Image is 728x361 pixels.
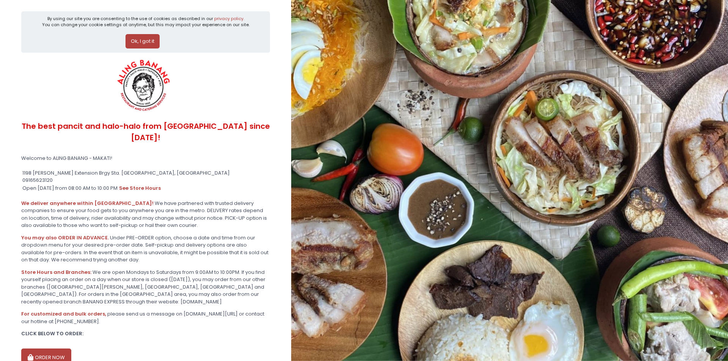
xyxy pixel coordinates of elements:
[21,155,270,162] div: Welcome to ALING BANANG - MAKATI!
[119,184,161,192] button: see store hours
[21,200,270,229] div: We have partnered with trusted delivery companies to ensure your food gets to you anywhere you ar...
[21,269,91,276] b: Store Hours and Branches:
[21,269,270,306] div: We are open Mondays to Saturdays from 9:00AM to 10:00PM. If you find yourself placing an order on...
[21,200,154,207] b: We deliver anywhere within [GEOGRAPHIC_DATA]!
[21,234,270,264] div: Under PRE-ORDER option, choose a date and time from our dropdown menu for your desired pre-order ...
[21,310,106,317] b: For customized and bulk orders,
[21,169,270,177] div: 1198 [PERSON_NAME] Extension Brgy Sta. [GEOGRAPHIC_DATA], [GEOGRAPHIC_DATA]
[42,16,249,28] div: By using our site you are consenting to the use of cookies as described in our You can change you...
[113,58,176,114] img: ALING BANANG
[21,114,270,150] div: The best pancit and halo-halo from [GEOGRAPHIC_DATA] since [DATE]!
[21,234,109,241] b: You may also ORDER IN ADVANCE.
[21,184,270,192] div: Open [DATE] from 08:00 AM to 10:00 PM
[21,310,270,325] div: please send us a message on [DOMAIN_NAME][URL] or contact our hotline at [PHONE_NUMBER].
[126,34,160,48] button: Ok, I got it
[21,177,270,184] div: 09165623120
[21,330,270,338] div: CLICK BELOW TO ORDER:
[214,16,244,22] a: privacy policy.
